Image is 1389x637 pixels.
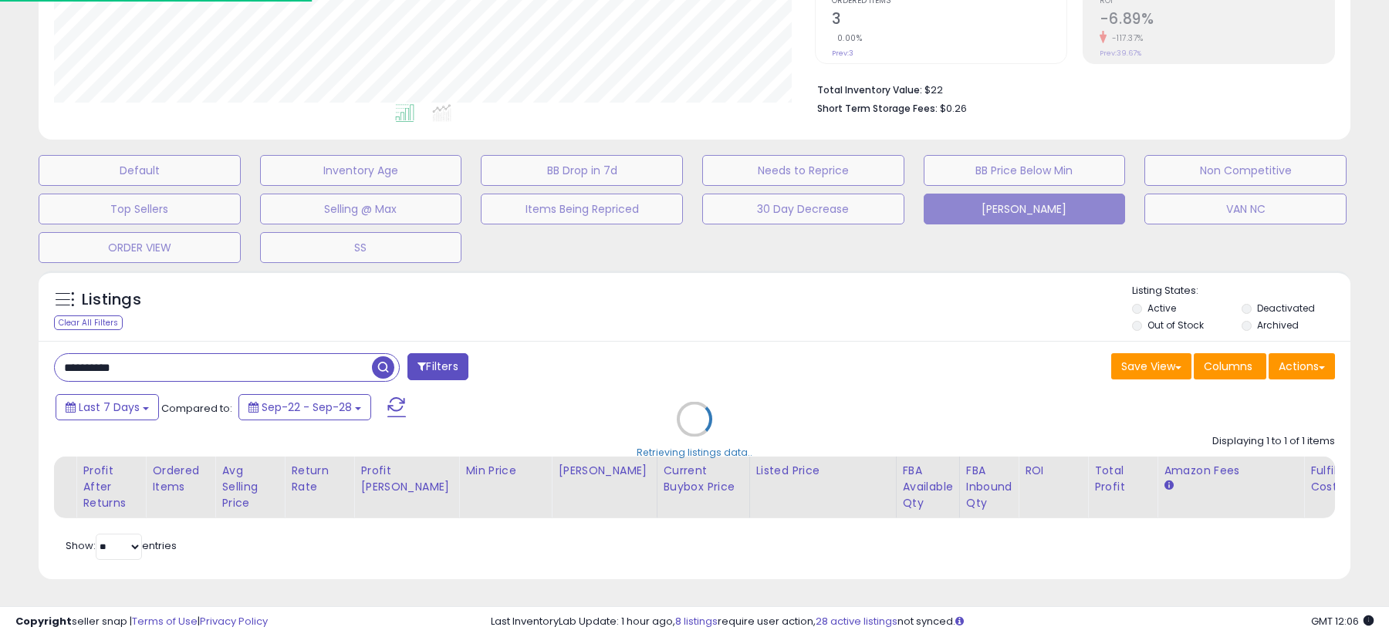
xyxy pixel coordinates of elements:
[39,232,241,263] button: ORDER VIEW
[675,614,718,629] a: 8 listings
[816,614,897,629] a: 28 active listings
[1144,155,1347,186] button: Non Competitive
[1107,32,1144,44] small: -117.37%
[817,102,938,115] b: Short Term Storage Fees:
[260,194,462,224] button: Selling @ Max
[702,155,904,186] button: Needs to Reprice
[1144,194,1347,224] button: VAN NC
[832,49,853,58] small: Prev: 3
[15,615,268,629] div: seller snap | |
[15,614,72,629] strong: Copyright
[200,614,268,629] a: Privacy Policy
[637,446,752,460] div: Retrieving listings data..
[39,155,241,186] button: Default
[817,79,1323,98] li: $22
[39,194,241,224] button: Top Sellers
[1100,10,1334,31] h2: -6.89%
[481,194,683,224] button: Items Being Repriced
[817,83,922,96] b: Total Inventory Value:
[260,155,462,186] button: Inventory Age
[832,32,863,44] small: 0.00%
[1311,614,1374,629] span: 2025-10-6 12:06 GMT
[924,194,1126,224] button: [PERSON_NAME]
[924,155,1126,186] button: BB Price Below Min
[940,101,967,116] span: $0.26
[481,155,683,186] button: BB Drop in 7d
[132,614,198,629] a: Terms of Use
[260,232,462,263] button: SS
[491,615,1374,629] div: Last InventoryLab Update: 1 hour ago, require user action, not synced.
[832,10,1066,31] h2: 3
[702,194,904,224] button: 30 Day Decrease
[1100,49,1141,58] small: Prev: 39.67%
